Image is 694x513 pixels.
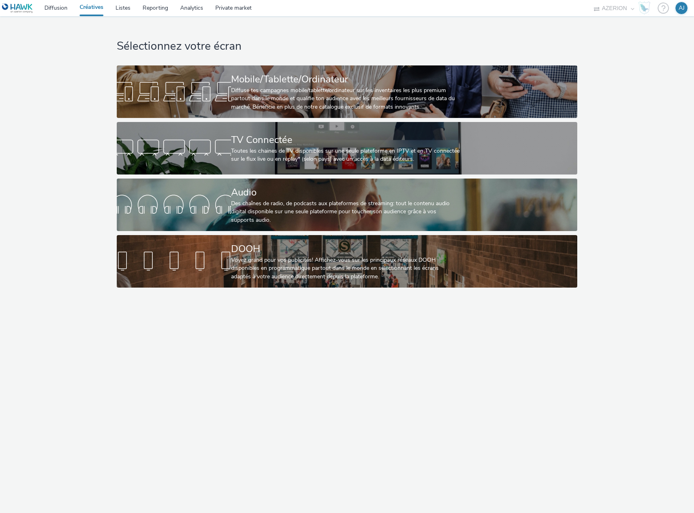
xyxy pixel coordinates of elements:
div: TV Connectée [231,133,460,147]
a: TV ConnectéeToutes les chaines de TV disponibles sur une seule plateforme en IPTV et en TV connec... [117,122,578,175]
a: Mobile/Tablette/OrdinateurDiffuse tes campagnes mobile/tablette/ordinateur sur les inventaires le... [117,65,578,118]
a: DOOHVoyez grand pour vos publicités! Affichez-vous sur les principaux réseaux DOOH disponibles en... [117,235,578,288]
div: Des chaînes de radio, de podcasts aux plateformes de streaming: tout le contenu audio digital dis... [231,200,460,224]
h1: Sélectionnez votre écran [117,39,578,54]
div: DOOH [231,242,460,256]
div: Voyez grand pour vos publicités! Affichez-vous sur les principaux réseaux DOOH disponibles en pro... [231,256,460,281]
a: AudioDes chaînes de radio, de podcasts aux plateformes de streaming: tout le contenu audio digita... [117,179,578,231]
a: Hawk Academy [638,2,654,15]
div: Mobile/Tablette/Ordinateur [231,72,460,86]
div: Audio [231,185,460,200]
div: AJ [679,2,685,14]
div: Diffuse tes campagnes mobile/tablette/ordinateur sur les inventaires les plus premium partout dan... [231,86,460,111]
img: Hawk Academy [638,2,650,15]
div: Toutes les chaines de TV disponibles sur une seule plateforme en IPTV et en TV connectée sur le f... [231,147,460,164]
img: undefined Logo [2,3,33,13]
